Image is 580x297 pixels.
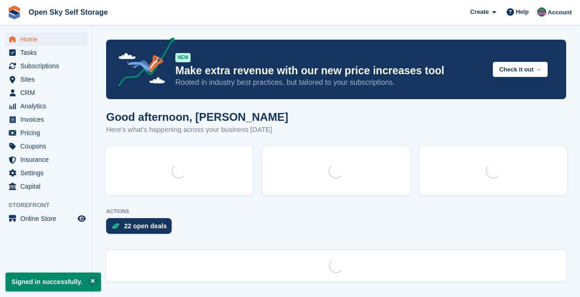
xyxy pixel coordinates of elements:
a: menu [5,140,87,153]
a: menu [5,46,87,59]
p: ACTIONS [106,208,566,214]
img: price-adjustments-announcement-icon-8257ccfd72463d97f412b2fc003d46551f7dbcb40ab6d574587a9cd5c0d94... [110,37,175,90]
img: stora-icon-8386f47178a22dfd0bd8f6a31ec36ba5ce8667c1dd55bd0f319d3a0aa187defe.svg [7,6,21,19]
span: Help [516,7,529,17]
button: Check it out → [493,62,548,77]
a: menu [5,33,87,46]
a: menu [5,73,87,86]
div: NEW [175,53,191,62]
span: Create [470,7,489,17]
a: menu [5,113,87,126]
p: Here's what's happening across your business [DATE] [106,125,288,135]
span: Invoices [20,113,76,126]
a: menu [5,59,87,72]
span: Analytics [20,100,76,113]
a: menu [5,126,87,139]
p: Make extra revenue with our new price increases tool [175,64,485,77]
span: Insurance [20,153,76,166]
span: Subscriptions [20,59,76,72]
span: Sites [20,73,76,86]
span: Capital [20,180,76,193]
span: Home [20,33,76,46]
a: menu [5,86,87,99]
a: menu [5,100,87,113]
span: Settings [20,166,76,179]
a: menu [5,166,87,179]
span: Pricing [20,126,76,139]
img: deal-1b604bf984904fb50ccaf53a9ad4b4a5d6e5aea283cecdc64d6e3604feb123c2.svg [112,223,120,229]
h1: Good afternoon, [PERSON_NAME] [106,111,288,123]
span: Coupons [20,140,76,153]
a: menu [5,180,87,193]
a: menu [5,153,87,166]
div: 22 open deals [124,222,167,230]
span: Account [548,8,572,17]
p: Rooted in industry best practices, but tailored to your subscriptions. [175,77,485,88]
img: Richard Baker [537,7,546,17]
a: Open Sky Self Storage [25,5,112,20]
span: Storefront [8,201,92,210]
span: Online Store [20,212,76,225]
span: CRM [20,86,76,99]
a: 22 open deals [106,218,176,238]
a: Preview store [76,213,87,224]
span: Tasks [20,46,76,59]
p: Signed in successfully. [6,273,101,291]
a: menu [5,212,87,225]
